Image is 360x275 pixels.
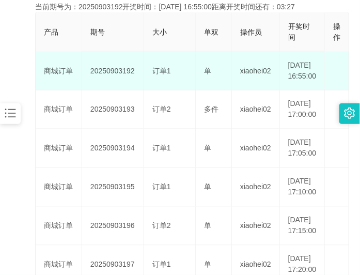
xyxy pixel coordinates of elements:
td: 商城订单 [36,90,82,129]
td: 商城订单 [36,207,82,246]
span: 订单2 [152,105,171,114]
td: 商城订单 [36,168,82,207]
span: 多件 [204,105,218,114]
span: 订单1 [152,144,171,152]
span: 单 [204,183,211,191]
td: [DATE] 17:15:00 [280,207,325,246]
td: xiaohei02 [232,90,280,129]
td: 商城订单 [36,52,82,90]
td: xiaohei02 [232,52,280,90]
td: [DATE] 17:05:00 [280,129,325,168]
td: 20250903193 [82,90,144,129]
td: 20250903195 [82,168,144,207]
td: 20250903192 [82,52,144,90]
span: 单 [204,144,211,152]
span: 订单1 [152,67,171,75]
span: 订单2 [152,222,171,230]
span: 单 [204,261,211,269]
span: 操作 [333,22,340,41]
td: [DATE] 16:55:00 [280,52,325,90]
td: xiaohei02 [232,168,280,207]
td: xiaohei02 [232,207,280,246]
i: 图标: bars [4,106,17,120]
div: 当前期号为：20250903192开奖时间：[DATE] 16:55:00距离开奖时间还有：03:27 [35,2,325,12]
td: [DATE] 17:10:00 [280,168,325,207]
i: 图标: setting [344,108,355,119]
span: 期号 [90,28,105,36]
span: 订单1 [152,261,171,269]
td: 商城订单 [36,129,82,168]
span: 单 [204,67,211,75]
span: 单 [204,222,211,230]
span: 订单1 [152,183,171,191]
span: 开奖时间 [288,22,310,41]
td: [DATE] 17:00:00 [280,90,325,129]
td: 20250903196 [82,207,144,246]
span: 单双 [204,28,218,36]
span: 产品 [44,28,58,36]
td: 20250903194 [82,129,144,168]
span: 大小 [152,28,167,36]
span: 操作员 [240,28,262,36]
td: xiaohei02 [232,129,280,168]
